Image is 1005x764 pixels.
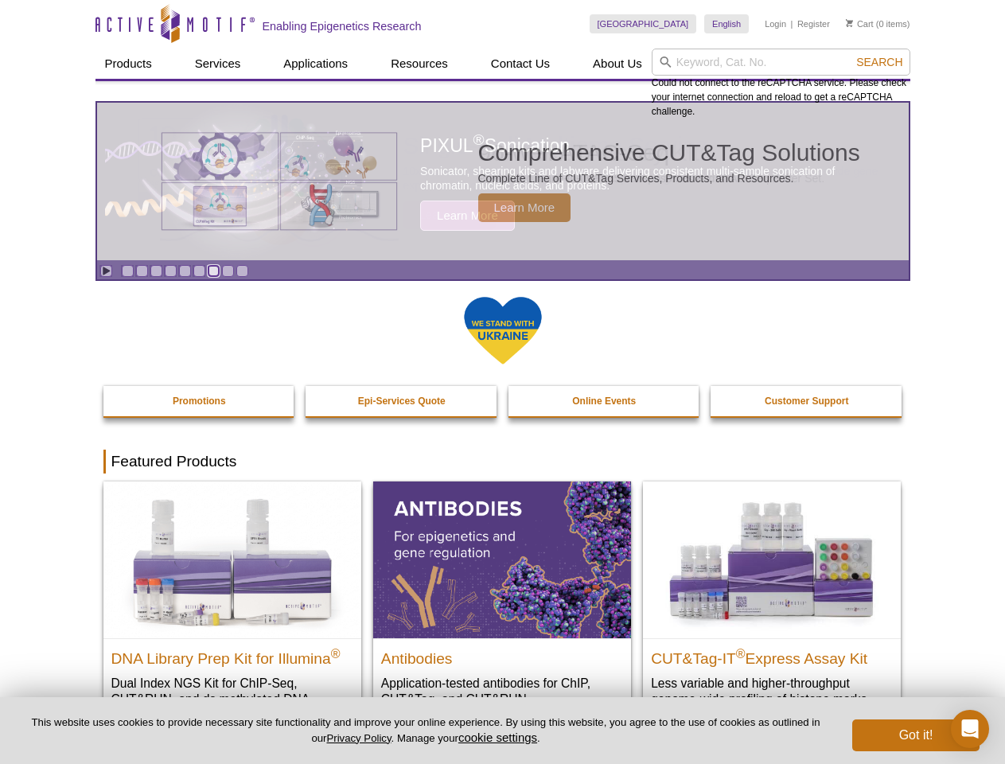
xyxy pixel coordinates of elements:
a: Online Events [508,386,701,416]
a: Resources [381,49,458,79]
a: Go to slide 6 [193,265,205,277]
a: Epi-Services Quote [306,386,498,416]
div: Open Intercom Messenger [951,710,989,748]
a: Go to slide 1 [122,265,134,277]
strong: Epi-Services Quote [358,396,446,407]
p: Application-tested antibodies for ChIP, CUT&Tag, and CUT&RUN. [381,675,623,707]
h2: DNA Library Prep Kit for Illumina [111,643,353,667]
h2: Comprehensive CUT&Tag Solutions [478,141,860,165]
strong: Online Events [572,396,636,407]
a: Contact Us [481,49,559,79]
img: CUT&Tag-IT® Express Assay Kit [643,481,901,637]
a: Services [185,49,251,79]
a: English [704,14,749,33]
a: Go to slide 4 [165,265,177,277]
sup: ® [736,646,746,660]
sup: ® [331,646,341,660]
a: Go to slide 5 [179,265,191,277]
a: Customer Support [711,386,903,416]
a: Login [765,18,786,29]
p: Less variable and higher-throughput genome-wide profiling of histone marks​. [651,675,893,707]
span: Learn More [478,193,571,222]
span: Search [856,56,902,68]
a: Applications [274,49,357,79]
a: DNA Library Prep Kit for Illumina DNA Library Prep Kit for Illumina® Dual Index NGS Kit for ChIP-... [103,481,361,739]
a: Go to slide 9 [236,265,248,277]
a: Go to slide 2 [136,265,148,277]
a: CUT&Tag-IT® Express Assay Kit CUT&Tag-IT®Express Assay Kit Less variable and higher-throughput ge... [643,481,901,723]
button: Search [851,55,907,69]
strong: Promotions [173,396,226,407]
li: | [791,14,793,33]
a: Privacy Policy [326,732,391,744]
p: This website uses cookies to provide necessary site functionality and improve your online experie... [25,715,826,746]
img: Various genetic charts and diagrams. [160,131,399,232]
p: Dual Index NGS Kit for ChIP-Seq, CUT&RUN, and ds methylated DNA assays. [111,675,353,723]
a: [GEOGRAPHIC_DATA] [590,14,697,33]
a: Promotions [103,386,296,416]
img: DNA Library Prep Kit for Illumina [103,481,361,637]
strong: Customer Support [765,396,848,407]
a: Go to slide 8 [222,265,234,277]
img: We Stand With Ukraine [463,295,543,366]
img: All Antibodies [373,481,631,637]
input: Keyword, Cat. No. [652,49,910,76]
button: Got it! [852,719,980,751]
h2: Enabling Epigenetics Research [263,19,422,33]
h2: CUT&Tag-IT Express Assay Kit [651,643,893,667]
a: Products [95,49,162,79]
h2: Antibodies [381,643,623,667]
a: Go to slide 3 [150,265,162,277]
a: Toggle autoplay [100,265,112,277]
a: Cart [846,18,874,29]
li: (0 items) [846,14,910,33]
a: About Us [583,49,652,79]
a: Go to slide 7 [208,265,220,277]
button: cookie settings [458,731,537,744]
a: All Antibodies Antibodies Application-tested antibodies for ChIP, CUT&Tag, and CUT&RUN. [373,481,631,723]
div: Could not connect to the reCAPTCHA service. Please check your internet connection and reload to g... [652,49,910,119]
img: Your Cart [846,19,853,27]
p: Complete Line of CUT&Tag Services, Products, and Resources. [478,171,860,185]
h2: Featured Products [103,450,902,474]
a: Various genetic charts and diagrams. Comprehensive CUT&Tag Solutions Complete Line of CUT&Tag Ser... [97,103,909,260]
a: Register [797,18,830,29]
article: Comprehensive CUT&Tag Solutions [97,103,909,260]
